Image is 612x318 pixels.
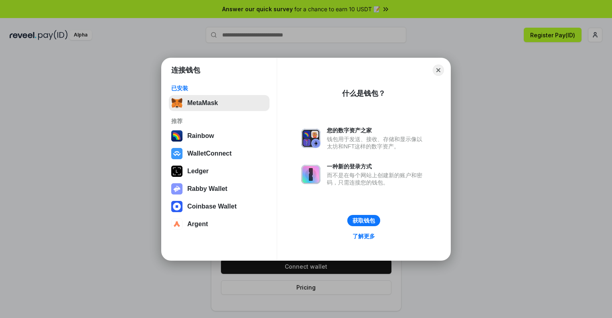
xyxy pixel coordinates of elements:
div: 钱包用于发送、接收、存储和显示像以太坊和NFT这样的数字资产。 [327,136,426,150]
div: Argent [187,221,208,228]
div: WalletConnect [187,150,232,157]
button: MetaMask [169,95,270,111]
a: 了解更多 [348,231,380,241]
button: WalletConnect [169,146,270,162]
button: Close [433,65,444,76]
button: Rabby Wallet [169,181,270,197]
div: Ledger [187,168,209,175]
img: svg+xml,%3Csvg%20width%3D%22120%22%20height%3D%22120%22%20viewBox%3D%220%200%20120%20120%22%20fil... [171,130,182,142]
div: 而不是在每个网站上创建新的账户和密码，只需连接您的钱包。 [327,172,426,186]
img: svg+xml,%3Csvg%20xmlns%3D%22http%3A%2F%2Fwww.w3.org%2F2000%2Fsvg%22%20fill%3D%22none%22%20viewBox... [171,183,182,194]
div: 一种新的登录方式 [327,163,426,170]
img: svg+xml,%3Csvg%20width%3D%2228%22%20height%3D%2228%22%20viewBox%3D%220%200%2028%2028%22%20fill%3D... [171,219,182,230]
button: Ledger [169,163,270,179]
div: MetaMask [187,99,218,107]
div: 了解更多 [353,233,375,240]
img: svg+xml,%3Csvg%20xmlns%3D%22http%3A%2F%2Fwww.w3.org%2F2000%2Fsvg%22%20fill%3D%22none%22%20viewBox... [301,165,320,184]
div: 推荐 [171,117,267,125]
h1: 连接钱包 [171,65,200,75]
div: 您的数字资产之家 [327,127,426,134]
img: svg+xml,%3Csvg%20width%3D%2228%22%20height%3D%2228%22%20viewBox%3D%220%200%2028%2028%22%20fill%3D... [171,148,182,159]
div: Rabby Wallet [187,185,227,192]
div: 什么是钱包？ [342,89,385,98]
img: svg+xml,%3Csvg%20width%3D%2228%22%20height%3D%2228%22%20viewBox%3D%220%200%2028%2028%22%20fill%3D... [171,201,182,212]
button: Rainbow [169,128,270,144]
button: Coinbase Wallet [169,198,270,215]
button: 获取钱包 [347,215,380,226]
div: 已安装 [171,85,267,92]
button: Argent [169,216,270,232]
img: svg+xml,%3Csvg%20fill%3D%22none%22%20height%3D%2233%22%20viewBox%3D%220%200%2035%2033%22%20width%... [171,97,182,109]
img: svg+xml,%3Csvg%20xmlns%3D%22http%3A%2F%2Fwww.w3.org%2F2000%2Fsvg%22%20fill%3D%22none%22%20viewBox... [301,129,320,148]
div: Rainbow [187,132,214,140]
img: svg+xml,%3Csvg%20xmlns%3D%22http%3A%2F%2Fwww.w3.org%2F2000%2Fsvg%22%20width%3D%2228%22%20height%3... [171,166,182,177]
div: 获取钱包 [353,217,375,224]
div: Coinbase Wallet [187,203,237,210]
